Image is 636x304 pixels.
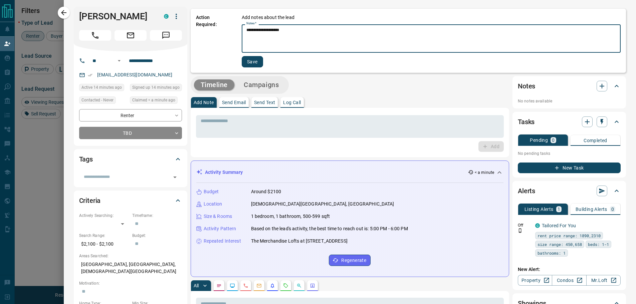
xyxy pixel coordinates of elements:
[79,11,154,22] h1: [PERSON_NAME]
[79,193,182,209] div: Criteria
[115,57,123,65] button: Open
[588,241,609,248] span: beds: 1-1
[538,250,566,256] span: bathrooms: 1
[296,283,302,288] svg: Opportunities
[194,79,235,90] button: Timeline
[524,207,554,212] p: Listing Alerts
[586,275,621,286] a: Mr.Loft
[535,223,540,228] div: condos.ca
[242,56,263,67] button: Save
[132,97,175,103] span: Claimed < a minute ago
[205,169,243,176] p: Activity Summary
[518,186,535,196] h2: Alerts
[518,78,621,94] div: Notes
[79,151,182,167] div: Tags
[558,207,560,212] p: 1
[538,241,582,248] span: size range: 450,658
[204,238,241,245] p: Repeated Interest
[79,233,129,239] p: Search Range:
[79,280,182,286] p: Motivation:
[130,84,182,93] div: Tue Aug 12 2025
[542,223,576,228] a: Tailored For You
[88,73,92,77] svg: Email Verified
[475,170,494,176] p: < a minute
[251,238,348,245] p: The Merchandise Lofts at [STREET_ADDRESS]
[518,228,522,233] svg: Push Notification Only
[81,84,122,91] span: Active 14 minutes ago
[164,14,169,19] div: condos.ca
[310,283,315,288] svg: Agent Actions
[251,213,330,220] p: 1 bedroom, 1 bathroom, 500-599 sqft
[132,233,182,239] p: Budget:
[518,266,621,273] p: New Alert:
[79,239,129,250] p: $2,100 - $2,100
[530,138,548,142] p: Pending
[150,30,182,41] span: Message
[194,100,214,105] p: Add Note
[518,114,621,130] div: Tasks
[79,109,182,121] div: Renter
[132,213,182,219] p: Timeframe:
[518,163,621,173] button: New Task
[79,195,101,206] h2: Criteria
[584,138,607,143] p: Completed
[256,283,262,288] svg: Emails
[518,275,552,286] a: Property
[518,222,531,228] p: Off
[246,21,256,26] label: Notes
[242,14,294,21] p: Add notes about the lead
[79,127,182,139] div: TBD
[283,100,301,105] p: Log Call
[79,259,182,277] p: [GEOGRAPHIC_DATA], [GEOGRAPHIC_DATA], [DEMOGRAPHIC_DATA][GEOGRAPHIC_DATA]
[283,283,288,288] svg: Requests
[222,100,246,105] p: Send Email
[611,207,614,212] p: 0
[204,213,232,220] p: Size & Rooms
[254,100,275,105] p: Send Text
[576,207,607,212] p: Building Alerts
[130,96,182,106] div: Tue Aug 12 2025
[552,275,586,286] a: Condos
[518,116,535,127] h2: Tasks
[132,84,180,91] span: Signed up 14 minutes ago
[79,213,129,219] p: Actively Searching:
[329,255,371,266] button: Regenerate
[251,225,408,232] p: Based on the lead's activity, the best time to reach out is: 5:00 PM - 6:00 PM
[81,97,114,103] span: Contacted - Never
[518,81,535,91] h2: Notes
[251,188,281,195] p: Around $2100
[251,201,394,208] p: [DEMOGRAPHIC_DATA][GEOGRAPHIC_DATA], [GEOGRAPHIC_DATA]
[518,98,621,104] p: No notes available
[79,253,182,259] p: Areas Searched:
[552,138,555,142] p: 0
[204,188,219,195] p: Budget
[216,283,222,288] svg: Notes
[170,173,180,182] button: Open
[196,14,232,67] p: Action Required:
[243,283,248,288] svg: Calls
[79,84,127,93] div: Tue Aug 12 2025
[204,225,236,232] p: Activity Pattern
[518,183,621,199] div: Alerts
[538,232,601,239] span: rent price range: 1890,2310
[237,79,285,90] button: Campaigns
[97,72,173,77] a: [EMAIL_ADDRESS][DOMAIN_NAME]
[230,283,235,288] svg: Lead Browsing Activity
[115,30,147,41] span: Email
[194,283,199,288] p: All
[196,166,504,179] div: Activity Summary< a minute
[518,148,621,159] p: No pending tasks
[79,154,93,165] h2: Tags
[270,283,275,288] svg: Listing Alerts
[204,201,222,208] p: Location
[79,30,111,41] span: Call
